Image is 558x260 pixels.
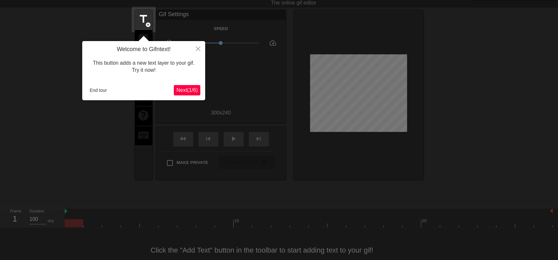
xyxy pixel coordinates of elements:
div: This button adds a new text layer to your gif. Try it now! [87,53,200,81]
button: End tour [87,85,109,95]
button: Next [174,85,200,95]
button: Close [191,41,205,56]
span: Next ( 1 / 6 ) [176,87,198,93]
h4: Welcome to Gifntext! [87,46,200,53]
